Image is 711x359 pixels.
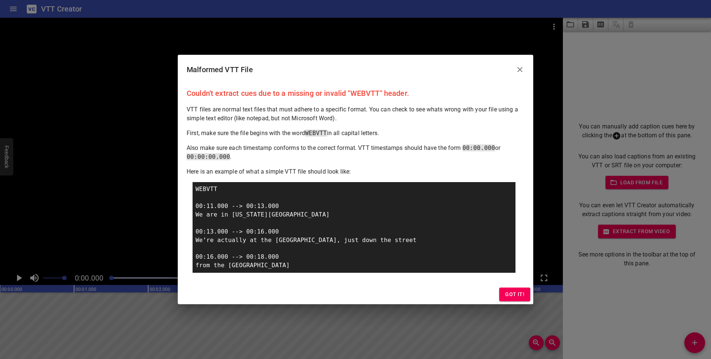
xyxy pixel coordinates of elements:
[187,144,524,161] p: Also make sure each timestamp conforms to the correct format. VTT timestamps should have the form...
[187,129,524,138] p: First, make sure the file begins with the word in all capital letters.
[187,105,524,123] p: VTT files are normal text files that must adhere to a specific format. You can check to see whats...
[187,64,253,76] h6: Malformed VTT File
[505,290,524,299] span: Got it!
[499,288,530,301] button: Got it!
[193,182,515,273] div: WEBVTT 00:11.000 --> 00:13.000 We are in [US_STATE][GEOGRAPHIC_DATA] 00:13.000 --> 00:16.000 We’r...
[187,87,524,99] p: Couldn't extract cues due to a missing or invalid "WEBVTT" header.
[463,144,495,151] span: 00:00.000
[305,130,327,137] span: WEBVTT
[511,61,529,78] button: Close
[187,167,524,176] p: Here is an example of what a simple VTT file should look like:
[187,153,230,160] span: 00:00:00.000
